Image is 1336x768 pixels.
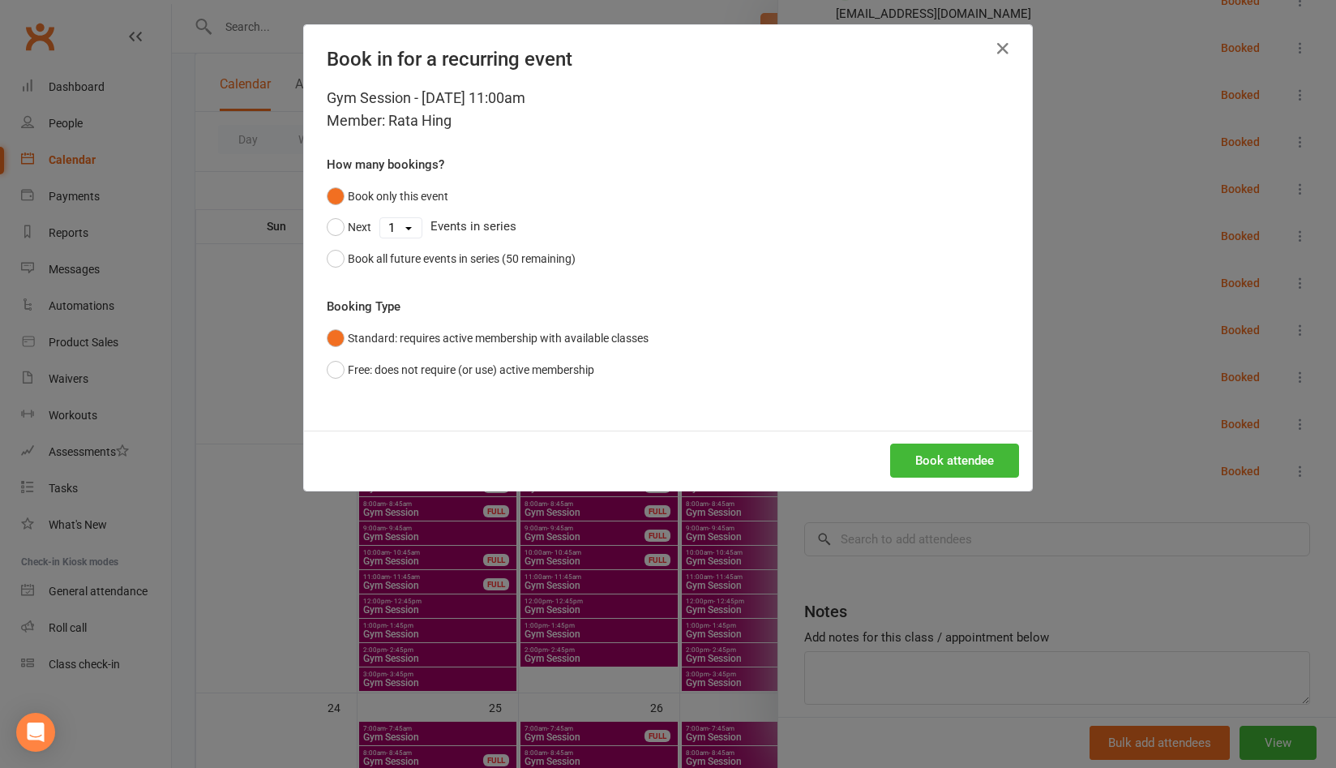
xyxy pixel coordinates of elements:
button: Free: does not require (or use) active membership [327,354,594,385]
button: Standard: requires active membership with available classes [327,323,649,354]
div: Events in series [327,212,1009,242]
div: Book all future events in series (50 remaining) [348,250,576,268]
label: Booking Type [327,297,400,316]
button: Book all future events in series (50 remaining) [327,243,576,274]
button: Book only this event [327,181,448,212]
button: Next [327,212,371,242]
h4: Book in for a recurring event [327,48,1009,71]
div: Gym Session - [DATE] 11:00am Member: Rata Hing [327,87,1009,132]
div: Open Intercom Messenger [16,713,55,752]
button: Close [990,36,1016,62]
label: How many bookings? [327,155,444,174]
button: Book attendee [890,444,1019,478]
